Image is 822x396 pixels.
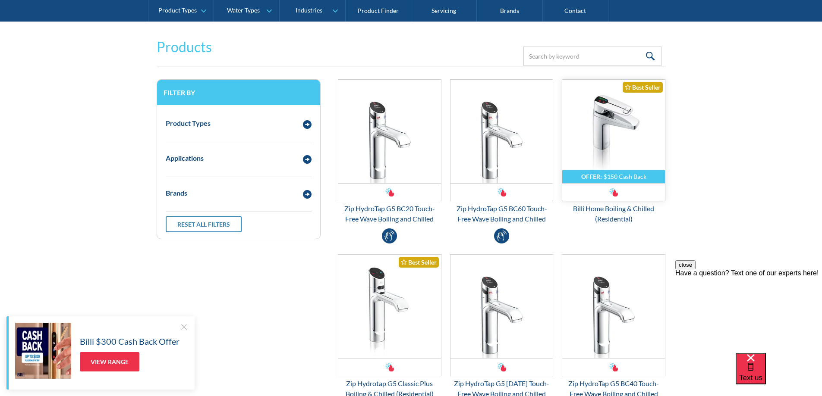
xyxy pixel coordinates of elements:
[166,188,187,198] div: Brands
[399,257,439,268] div: Best Seller
[166,153,204,163] div: Applications
[450,255,553,358] img: Zip HydroTap G5 BC100 Touch-Free Wave Boiling and Chilled
[562,79,665,224] a: OFFER:$150 Cash BackBilli Home Boiling & Chilled (Residential)Best SellerBilli Home Boiling & Chi...
[15,323,71,379] img: Billi $300 Cash Back Offer
[166,118,211,128] div: Product Types
[296,7,322,14] div: Industries
[80,352,139,371] a: View Range
[450,80,553,183] img: Zip HydroTap G5 BC60 Touch-Free Wave Boiling and Chilled
[562,80,665,183] img: Billi Home Boiling & Chilled (Residential)
[623,82,663,93] div: Best Seller
[80,335,180,348] h5: Billi $300 Cash Back Offer
[675,260,822,364] iframe: podium webchat widget prompt
[338,255,441,358] img: Zip Hydrotap G5 Classic Plus Boiling & Chilled (Residential)
[581,173,602,180] div: OFFER:
[450,203,554,224] div: Zip HydroTap G5 BC60 Touch-Free Wave Boiling and Chilled
[523,47,661,66] input: Search by keyword
[562,255,665,358] img: Zip HydroTap G5 BC40 Touch-Free Wave Boiling and Chilled
[164,88,314,97] h3: Filter by
[338,203,441,224] div: Zip HydroTap G5 BC20 Touch-Free Wave Boiling and Chilled
[562,203,665,224] div: Billi Home Boiling & Chilled (Residential)
[166,216,242,232] a: Reset all filters
[736,353,822,396] iframe: podium webchat widget bubble
[157,37,212,57] h2: Products
[604,173,646,180] div: $150 Cash Back
[450,79,554,224] a: Zip HydroTap G5 BC60 Touch-Free Wave Boiling and ChilledZip HydroTap G5 BC60 Touch-Free Wave Boil...
[338,79,441,224] a: Zip HydroTap G5 BC20 Touch-Free Wave Boiling and ChilledZip HydroTap G5 BC20 Touch-Free Wave Boil...
[227,7,260,14] div: Water Types
[338,80,441,183] img: Zip HydroTap G5 BC20 Touch-Free Wave Boiling and Chilled
[158,7,197,14] div: Product Types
